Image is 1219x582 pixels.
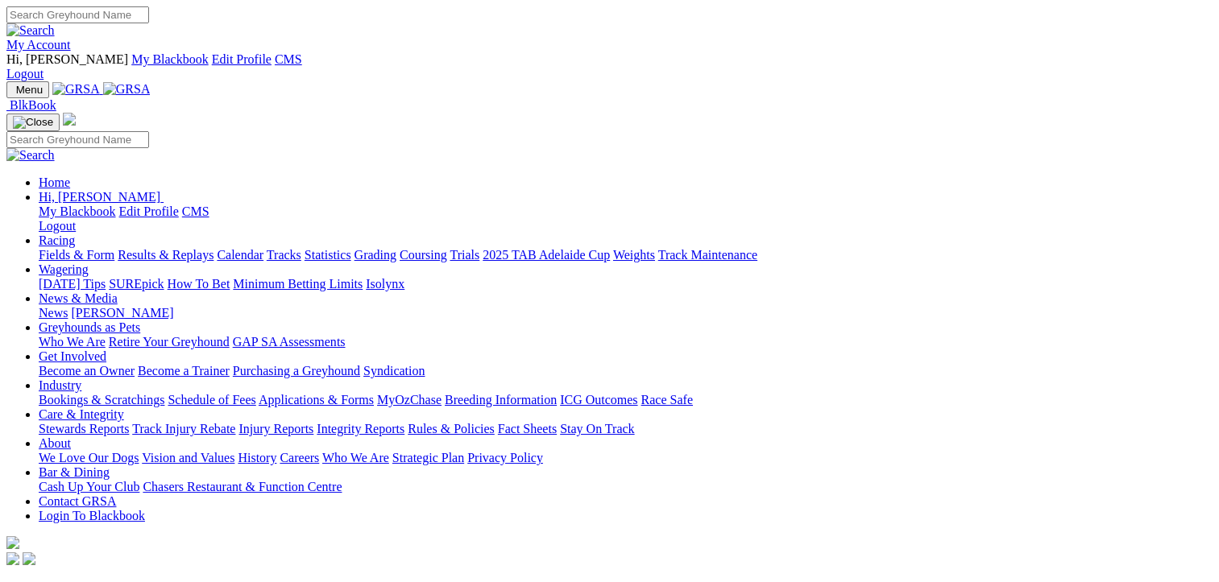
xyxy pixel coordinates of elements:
[39,364,135,378] a: Become an Owner
[280,451,319,464] a: Careers
[6,536,19,549] img: logo-grsa-white.png
[132,422,235,435] a: Track Injury Rebate
[118,248,214,262] a: Results & Replays
[445,393,557,407] a: Breeding Information
[142,451,234,464] a: Vision and Values
[39,262,89,276] a: Wagering
[212,52,272,66] a: Edit Profile
[238,451,276,464] a: History
[39,190,160,204] span: Hi, [PERSON_NAME]
[6,114,60,131] button: Toggle navigation
[6,52,128,66] span: Hi, [PERSON_NAME]
[355,248,396,262] a: Grading
[6,98,56,112] a: BlkBook
[63,113,76,126] img: logo-grsa-white.png
[275,52,302,66] a: CMS
[71,306,173,320] a: [PERSON_NAME]
[39,451,1213,465] div: About
[6,148,55,163] img: Search
[259,393,374,407] a: Applications & Forms
[560,422,634,435] a: Stay On Track
[39,436,71,450] a: About
[217,248,263,262] a: Calendar
[392,451,464,464] a: Strategic Plan
[109,277,164,291] a: SUREpick
[366,277,404,291] a: Isolynx
[6,38,71,52] a: My Account
[119,204,179,218] a: Edit Profile
[39,277,1213,291] div: Wagering
[377,393,442,407] a: MyOzChase
[39,465,110,479] a: Bar & Dining
[52,82,100,97] img: GRSA
[483,248,610,262] a: 2025 TAB Adelaide Cup
[233,277,363,291] a: Minimum Betting Limits
[39,480,1213,494] div: Bar & Dining
[39,422,129,435] a: Stewards Reports
[233,364,360,378] a: Purchasing a Greyhound
[39,349,106,363] a: Get Involved
[450,248,479,262] a: Trials
[322,451,389,464] a: Who We Are
[39,378,81,392] a: Industry
[267,248,301,262] a: Tracks
[39,335,106,349] a: Who We Are
[182,204,209,218] a: CMS
[6,52,1213,81] div: My Account
[6,67,44,80] a: Logout
[39,393,1213,407] div: Industry
[498,422,557,435] a: Fact Sheets
[6,6,149,23] input: Search
[317,422,404,435] a: Integrity Reports
[39,204,116,218] a: My Blackbook
[39,277,106,291] a: [DATE] Tips
[103,82,151,97] img: GRSA
[16,84,43,96] span: Menu
[560,393,637,407] a: ICG Outcomes
[39,393,164,407] a: Bookings & Scratchings
[39,291,118,305] a: News & Media
[39,204,1213,233] div: Hi, [PERSON_NAME]
[363,364,425,378] a: Syndication
[168,277,230,291] a: How To Bet
[613,248,655,262] a: Weights
[6,552,19,565] img: facebook.svg
[39,306,68,320] a: News
[238,422,313,435] a: Injury Reports
[641,393,692,407] a: Race Safe
[138,364,230,378] a: Become a Trainer
[10,98,56,112] span: BlkBook
[400,248,447,262] a: Coursing
[39,175,70,189] a: Home
[39,233,75,247] a: Racing
[39,509,145,522] a: Login To Blackbook
[6,131,149,148] input: Search
[39,248,114,262] a: Fields & Form
[39,335,1213,349] div: Greyhounds as Pets
[39,219,76,233] a: Logout
[467,451,543,464] a: Privacy Policy
[143,480,342,493] a: Chasers Restaurant & Function Centre
[39,248,1213,262] div: Racing
[39,480,139,493] a: Cash Up Your Club
[168,393,255,407] a: Schedule of Fees
[305,248,351,262] a: Statistics
[39,190,164,204] a: Hi, [PERSON_NAME]
[13,116,53,129] img: Close
[408,422,495,435] a: Rules & Policies
[39,422,1213,436] div: Care & Integrity
[39,407,124,421] a: Care & Integrity
[109,335,230,349] a: Retire Your Greyhound
[39,320,140,334] a: Greyhounds as Pets
[39,364,1213,378] div: Get Involved
[6,81,49,98] button: Toggle navigation
[39,494,116,508] a: Contact GRSA
[39,451,139,464] a: We Love Our Dogs
[23,552,35,565] img: twitter.svg
[6,23,55,38] img: Search
[233,335,346,349] a: GAP SA Assessments
[131,52,209,66] a: My Blackbook
[39,306,1213,320] div: News & Media
[658,248,757,262] a: Track Maintenance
